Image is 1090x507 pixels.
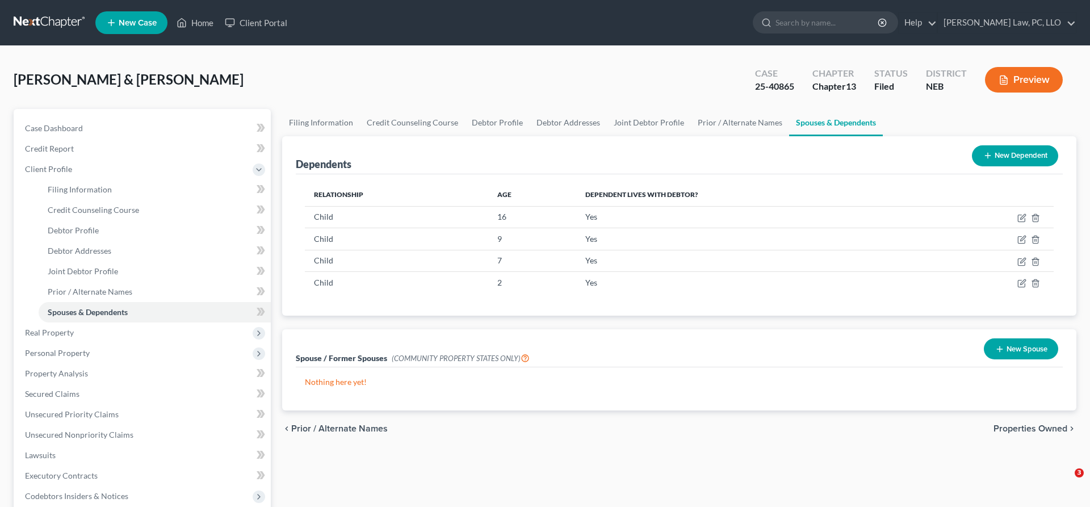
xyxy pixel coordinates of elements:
span: Personal Property [25,348,90,358]
a: Client Portal [219,12,293,33]
td: Yes [576,206,930,228]
button: New Dependent [972,145,1058,166]
td: 9 [488,228,576,250]
span: Prior / Alternate Names [291,424,388,433]
a: Filing Information [282,109,360,136]
span: Property Analysis [25,368,88,378]
a: Joint Debtor Profile [39,261,271,282]
a: [PERSON_NAME] Law, PC, LLO [938,12,1076,33]
a: Prior / Alternate Names [691,109,789,136]
a: Filing Information [39,179,271,200]
span: Filing Information [48,185,112,194]
span: Secured Claims [25,389,79,399]
span: Unsecured Priority Claims [25,409,119,419]
div: Filed [874,80,908,93]
a: Debtor Profile [465,109,530,136]
button: New Spouse [984,338,1058,359]
td: Yes [576,271,930,293]
a: Executory Contracts [16,466,271,486]
span: Client Profile [25,164,72,174]
a: Debtor Addresses [39,241,271,261]
span: Joint Debtor Profile [48,266,118,276]
span: [PERSON_NAME] & [PERSON_NAME] [14,71,244,87]
a: Prior / Alternate Names [39,282,271,302]
td: 2 [488,271,576,293]
span: Real Property [25,328,74,337]
div: 25-40865 [755,80,794,93]
a: Credit Counseling Course [39,200,271,220]
td: 16 [488,206,576,228]
span: New Case [119,19,157,27]
i: chevron_left [282,424,291,433]
a: Unsecured Priority Claims [16,404,271,425]
td: Child [305,250,488,271]
div: District [926,67,967,80]
div: Status [874,67,908,80]
td: 7 [488,250,576,271]
td: Child [305,228,488,250]
th: Relationship [305,183,488,206]
span: Spouses & Dependents [48,307,128,317]
a: Secured Claims [16,384,271,404]
td: Yes [576,250,930,271]
a: Lawsuits [16,445,271,466]
span: Spouse / Former Spouses [296,353,387,363]
a: Home [171,12,219,33]
div: NEB [926,80,967,93]
span: Lawsuits [25,450,56,460]
td: Child [305,271,488,293]
iframe: Intercom live chat [1051,468,1079,496]
a: Case Dashboard [16,118,271,139]
input: Search by name... [775,12,879,33]
a: Joint Debtor Profile [607,109,691,136]
a: Credit Report [16,139,271,159]
i: chevron_right [1067,424,1076,433]
span: (COMMUNITY PROPERTY STATES ONLY) [392,354,530,363]
button: Preview [985,67,1063,93]
a: Spouses & Dependents [39,302,271,322]
span: Debtor Addresses [48,246,111,255]
a: Property Analysis [16,363,271,384]
span: Credit Report [25,144,74,153]
span: Credit Counseling Course [48,205,139,215]
button: chevron_left Prior / Alternate Names [282,424,388,433]
span: Properties Owned [993,424,1067,433]
a: Credit Counseling Course [360,109,465,136]
span: Debtor Profile [48,225,99,235]
span: 3 [1075,468,1084,477]
span: 13 [846,81,856,91]
div: Case [755,67,794,80]
td: Yes [576,228,930,250]
a: Help [899,12,937,33]
div: Chapter [812,80,856,93]
span: Unsecured Nonpriority Claims [25,430,133,439]
th: Dependent lives with debtor? [576,183,930,206]
div: Dependents [296,157,351,171]
p: Nothing here yet! [305,376,1054,388]
td: Child [305,206,488,228]
span: Prior / Alternate Names [48,287,132,296]
div: Chapter [812,67,856,80]
span: Case Dashboard [25,123,83,133]
a: Unsecured Nonpriority Claims [16,425,271,445]
a: Debtor Profile [39,220,271,241]
a: Spouses & Dependents [789,109,883,136]
span: Executory Contracts [25,471,98,480]
a: Debtor Addresses [530,109,607,136]
button: Properties Owned chevron_right [993,424,1076,433]
th: Age [488,183,576,206]
span: Codebtors Insiders & Notices [25,491,128,501]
